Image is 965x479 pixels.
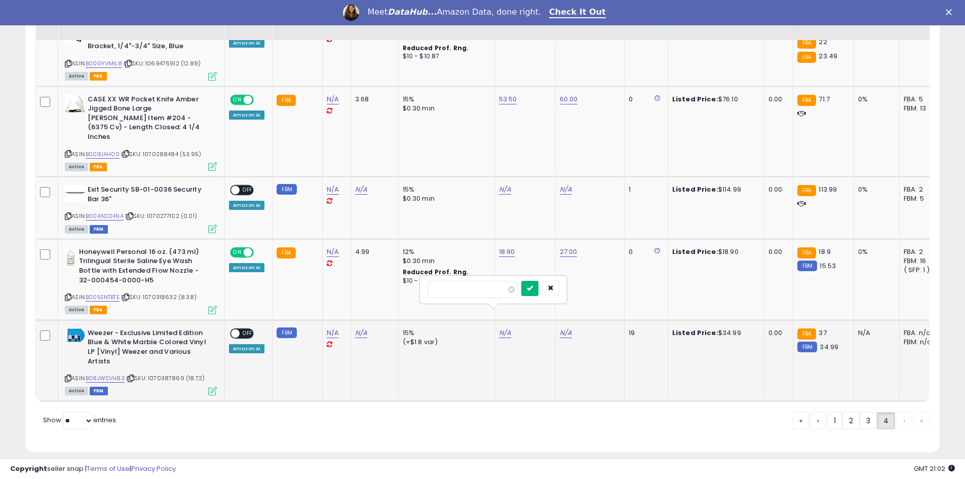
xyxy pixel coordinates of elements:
b: Honeywell Personal 16 oz. (473 ml) Trilingual Sterile Saline Eye Wash Bottle with Extended Flow N... [79,247,202,287]
i: DataHub... [388,7,437,17]
small: FBA [797,185,816,196]
span: ON [231,248,244,256]
a: N/A [499,185,511,195]
div: 0 [629,247,660,256]
span: ON [231,95,244,104]
div: 0.00 [768,95,785,104]
div: 15% [403,95,487,104]
div: ASIN: [65,328,217,394]
div: FBA: 5 [904,95,937,104]
small: FBA [797,328,816,340]
span: 22 [819,37,827,47]
span: All listings currently available for purchase on Amazon [65,225,88,234]
a: N/A [355,328,367,338]
div: FBM: n/a [904,338,937,347]
div: (+$1.8 var) [403,338,487,347]
img: 419alSgErNL._SL40_.jpg [65,95,85,113]
div: 0.00 [768,185,785,194]
div: $0.30 min [403,194,487,203]
span: All listings currently available for purchase on Amazon [65,72,88,81]
div: ASIN: [65,247,217,313]
small: FBA [797,52,816,63]
span: « [799,416,802,426]
span: All listings currently available for purchase on Amazon [65,163,88,171]
a: 18.90 [499,247,515,257]
b: Weezer - Exclusive Limited Edition Blue & White Marble Colored Vinyl LP [Vinyl] Weezer and Variou... [88,328,211,369]
span: 15.53 [820,261,836,271]
span: ‹ [817,416,819,426]
div: $10 - $10.87 [403,277,487,285]
span: | SKU: 1070318632 (8.38) [121,293,197,301]
a: N/A [355,185,367,195]
span: Show: entries [43,415,116,425]
b: Listed Price: [672,94,718,104]
a: N/A [499,328,511,338]
span: FBM [90,225,108,234]
strong: Copyright [10,464,47,473]
div: FBM: 13 [904,104,937,113]
div: 0 [629,95,660,104]
div: 19 [629,328,660,338]
b: Exit Security SB-01-0036 Security Bar 36" [88,185,211,206]
div: ASIN: [65,95,217,170]
b: Listed Price: [672,185,718,194]
b: CASE XX WR Pocket Knife Amber Jigged Bone Large [PERSON_NAME] Item #204 - (6375 Cv) - Length Clos... [88,95,211,144]
img: 315u-DrrJML._SL40_.jpg [65,247,76,268]
a: 2 [842,412,860,429]
div: 12% [403,247,487,256]
span: OFF [240,329,256,338]
div: 0.00 [768,247,785,256]
a: 27.00 [560,247,577,257]
span: 34.99 [820,342,838,352]
div: Amazon AI [229,201,264,210]
div: $18.90 [672,247,756,256]
a: B00AND24NA [86,212,124,220]
small: FBM [277,184,296,195]
div: ASIN: [65,185,217,232]
span: 113.99 [819,185,837,194]
div: FBM: 16 [904,256,937,266]
div: 0% [858,247,892,256]
a: B08JWSVH83 [86,374,125,383]
small: FBM [797,342,817,352]
small: FBA [277,95,295,106]
div: $114.99 [672,185,756,194]
span: | SKU: 1070387869 (18.72) [126,374,205,382]
div: FBA: n/a [904,328,937,338]
div: Amazon AI [229,39,264,48]
div: Amazon AI [229,263,264,272]
span: OFF [252,95,268,104]
a: 3 [860,412,877,429]
span: FBA [90,306,107,314]
small: FBM [797,261,817,271]
div: 0% [858,95,892,104]
a: N/A [327,94,339,104]
b: Reduced Prof. Rng. [403,44,469,52]
img: Profile image for Georgie [343,5,359,21]
span: 71.7 [819,94,830,104]
div: 0.00 [768,328,785,338]
a: N/A [327,247,339,257]
a: Privacy Policy [131,464,176,473]
small: FBM [277,327,296,338]
span: 2025-10-13 21:02 GMT [914,464,955,473]
span: | SKU: 1070277102 (0.01) [125,212,197,220]
div: ( SFP: 1 ) [904,266,937,275]
span: | SKU: 1069476912 (12.89) [124,59,201,67]
div: 0% [858,185,892,194]
div: seller snap | | [10,464,176,474]
div: 15% [403,185,487,194]
div: 3.68 [355,95,391,104]
div: FBM: 5 [904,194,937,203]
a: 1 [827,412,842,429]
img: 41IU8o1HJML._SL40_.jpg [65,328,85,342]
a: 4 [877,412,895,429]
span: OFF [240,186,256,195]
div: $0.30 min [403,256,487,266]
a: Check It Out [549,7,606,18]
div: $34.99 [672,328,756,338]
span: All listings currently available for purchase on Amazon [65,387,88,395]
a: B001EIAH00 [86,150,120,159]
span: 37 [819,328,826,338]
span: OFF [252,248,268,256]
